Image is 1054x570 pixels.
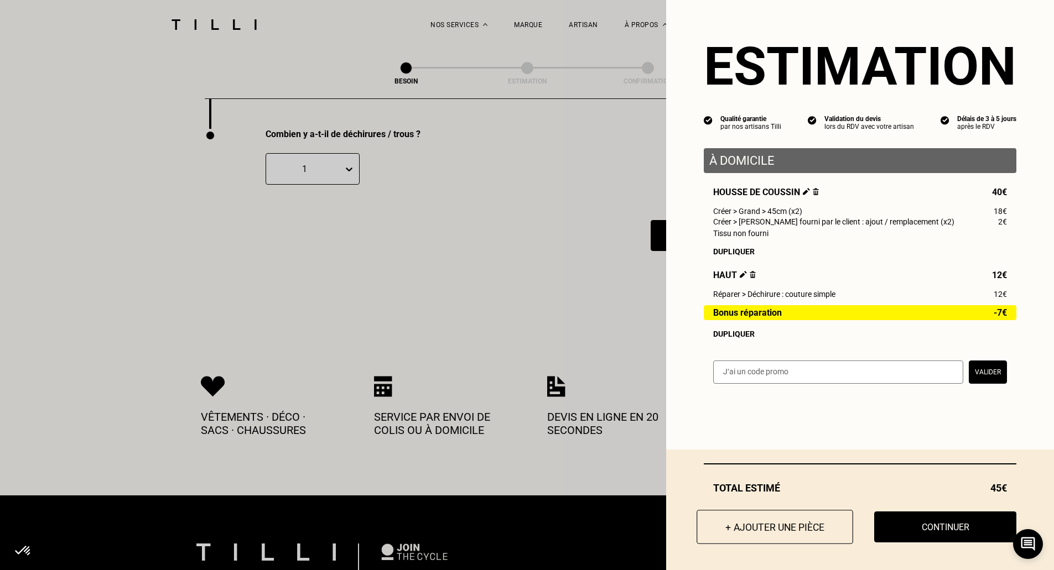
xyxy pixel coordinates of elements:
div: Dupliquer [713,330,1007,338]
div: lors du RDV avec votre artisan [824,123,914,130]
span: Créer > Grand > 45cm (x2) [713,207,802,216]
span: -7€ [994,308,1007,317]
span: 45€ [990,482,1007,494]
span: 2€ [998,217,1007,226]
div: Qualité garantie [720,115,781,123]
img: icon list info [941,115,949,125]
span: 40€ [992,187,1007,197]
img: Éditer [803,188,810,195]
button: Continuer [874,511,1016,542]
span: 12€ [992,270,1007,280]
div: par nos artisans Tilli [720,123,781,130]
img: Éditer [740,271,747,278]
span: Bonus réparation [713,308,782,317]
div: Délais de 3 à 5 jours [957,115,1016,123]
section: Estimation [704,35,1016,97]
img: icon list info [704,115,713,125]
span: Créer > [PERSON_NAME] fourni par le client : ajout / remplacement (x2) [713,217,954,226]
span: Haut [713,270,756,280]
span: Tissu non fourni [713,229,769,238]
p: À domicile [709,154,1011,168]
img: Supprimer [813,188,819,195]
button: Valider [969,360,1007,384]
div: Total estimé [704,482,1016,494]
img: icon list info [808,115,817,125]
span: 12€ [994,290,1007,299]
input: J‘ai un code promo [713,360,963,384]
span: 18€ [994,207,1007,216]
img: Supprimer [750,271,756,278]
div: Dupliquer [713,247,1007,256]
div: après le RDV [957,123,1016,130]
span: Réparer > Déchirure : couture simple [713,290,835,299]
span: Housse de coussin [713,187,819,197]
div: Validation du devis [824,115,914,123]
button: + Ajouter une pièce [697,510,853,544]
